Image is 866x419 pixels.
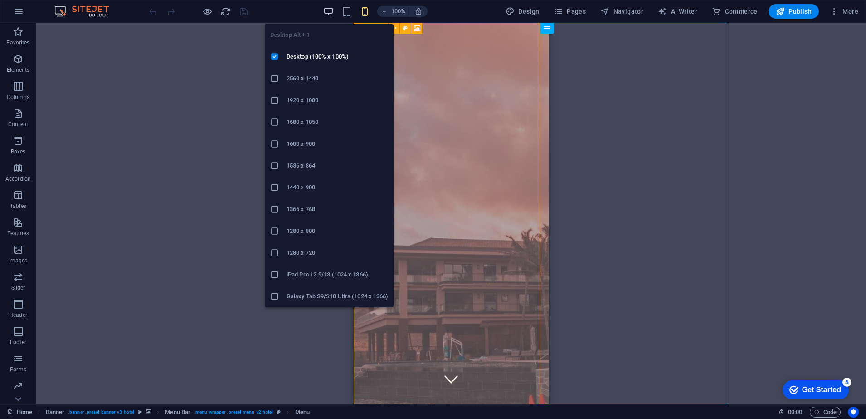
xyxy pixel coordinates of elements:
span: More [830,7,858,16]
p: Forms [10,366,26,373]
button: 100% [377,6,409,17]
h6: Desktop (100% x 100%) [287,51,388,62]
p: Accordion [5,175,31,182]
h6: 1600 x 900 [287,138,388,149]
i: This element is a customizable preset [277,409,281,414]
p: Header [9,311,27,319]
span: Pages [554,7,586,16]
p: Slider [11,284,25,291]
h6: Session time [778,407,803,418]
h6: 2560 x 1440 [287,73,388,84]
div: 5 [67,2,76,11]
span: : [794,409,796,415]
span: Navigator [600,7,643,16]
p: Images [9,257,28,264]
h6: 1680 x 1050 [287,117,388,128]
p: Footer [10,339,26,346]
h6: Galaxy Tab S9/S10 Ultra (1024 x 1366) [287,291,388,302]
p: Boxes [11,148,26,155]
p: Marketing [5,393,30,400]
h6: iPad Pro 12.9/13 (1024 x 1366) [287,269,388,280]
span: Publish [776,7,812,16]
span: . menu-wrapper .preset-menu-v2-hotel [194,407,273,418]
h6: 1440 × 900 [287,182,388,193]
p: Favorites [6,39,29,46]
div: Get Started [27,10,66,18]
p: Columns [7,94,29,101]
p: Elements [7,66,30,74]
button: Click here to leave preview mode and continue editing [202,6,213,17]
h6: 1366 x 768 [287,204,388,215]
span: AI Writer [658,7,697,16]
h6: 1536 x 864 [287,160,388,171]
i: This element is a customizable preset [138,409,142,414]
button: Commerce [708,4,761,19]
button: Usercentrics [848,407,859,418]
button: More [826,4,862,19]
img: Editor Logo [52,6,120,17]
button: AI Writer [654,4,701,19]
span: 00 00 [788,407,802,418]
span: . banner .preset-banner-v3-hotel [68,407,134,418]
div: Get Started 5 items remaining, 0% complete [7,5,73,24]
button: Publish [769,4,819,19]
p: Content [8,121,28,128]
span: Click to select. Double-click to edit [295,407,310,418]
button: Code [810,407,841,418]
h6: 1280 x 720 [287,247,388,258]
nav: breadcrumb [46,407,310,418]
h6: 1280 x 800 [287,226,388,237]
button: Navigator [597,4,647,19]
span: Commerce [712,7,758,16]
p: Tables [10,202,26,210]
button: reload [220,6,231,17]
h6: 100% [391,6,405,17]
p: Features [7,230,29,237]
span: Design [506,7,540,16]
i: Reload page [220,6,231,17]
i: On resize automatically adjust zoom level to fit chosen device. [414,7,423,15]
span: Click to select. Double-click to edit [165,407,190,418]
i: This element contains a background [146,409,151,414]
h6: 1920 x 1080 [287,95,388,106]
a: Click to cancel selection. Double-click to open Pages [7,407,32,418]
span: Click to select. Double-click to edit [46,407,65,418]
button: Pages [550,4,589,19]
button: Design [502,4,543,19]
span: Code [814,407,837,418]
